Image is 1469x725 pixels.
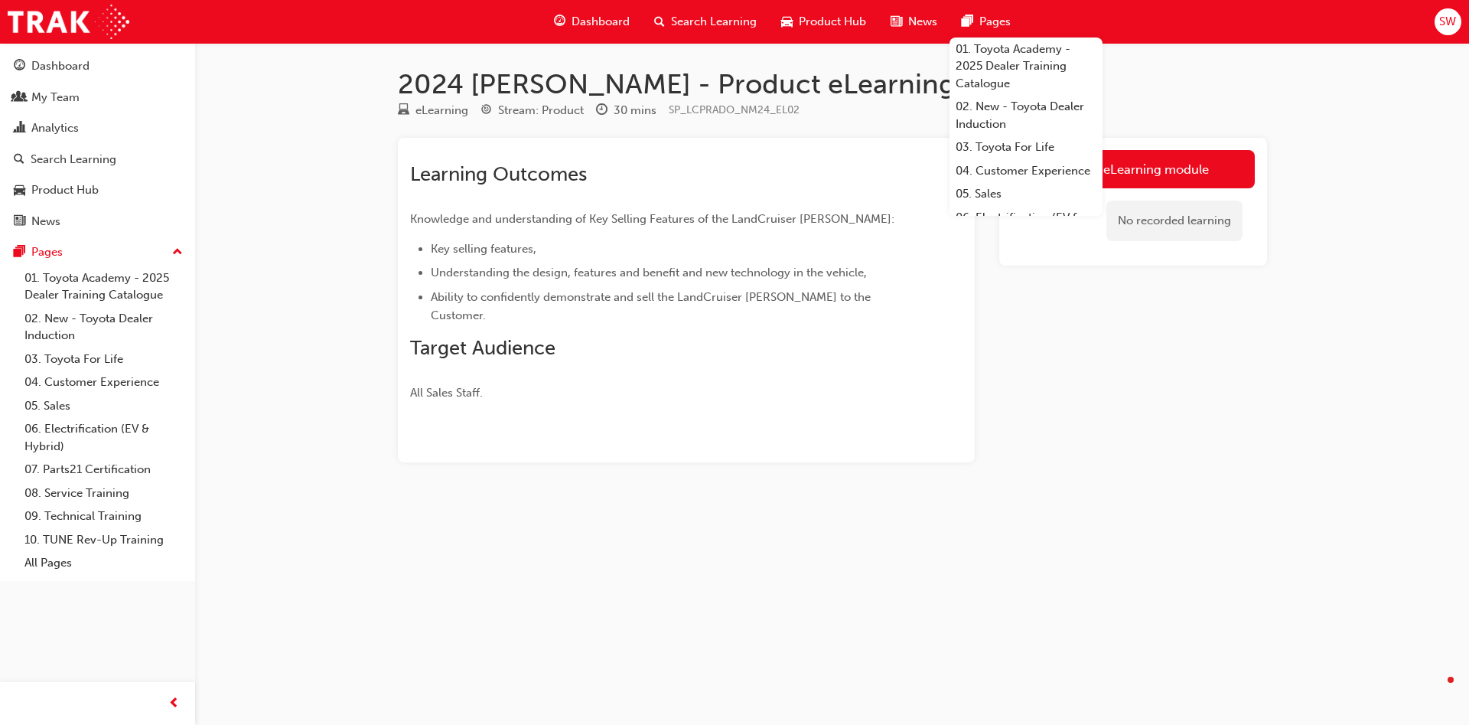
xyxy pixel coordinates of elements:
[1417,673,1454,710] iframe: Intercom live chat
[6,207,189,236] a: News
[431,266,867,279] span: Understanding the design, features and benefit and new technology in the vehicle,
[31,213,60,230] div: News
[949,95,1103,136] a: 02. New - Toyota Dealer Induction
[6,238,189,266] button: Pages
[18,528,189,552] a: 10. TUNE Rev-Up Training
[14,60,25,73] span: guage-icon
[14,215,25,229] span: news-icon
[18,307,189,348] a: 02. New - Toyota Dealer Induction
[18,551,189,575] a: All Pages
[398,104,409,118] span: learningResourceType_ELEARNING-icon
[18,266,189,307] a: 01. Toyota Academy - 2025 Dealer Training Catalogue
[410,336,555,360] span: Target Audience
[18,482,189,505] a: 08. Service Training
[410,212,894,226] span: Knowledge and understanding of Key Selling Features of the LandCruiser [PERSON_NAME]:
[1011,150,1255,188] a: Launch eLearning module
[31,89,80,106] div: My Team
[18,394,189,418] a: 05. Sales
[431,290,874,322] span: Ability to confidently demonstrate and sell the LandCruiser [PERSON_NAME] to the Customer.
[949,136,1103,159] a: 03. Toyota For Life
[572,13,630,31] span: Dashboard
[949,6,1023,38] a: pages-iconPages
[1435,8,1461,35] button: SW
[949,38,1103,96] a: 01. Toyota Academy - 2025 Dealer Training Catalogue
[799,13,866,31] span: Product Hub
[1439,13,1456,31] span: SW
[554,12,565,31] span: guage-icon
[781,12,793,31] span: car-icon
[31,151,116,168] div: Search Learning
[6,83,189,112] a: My Team
[979,13,1011,31] span: Pages
[6,176,189,204] a: Product Hub
[31,181,99,199] div: Product Hub
[949,206,1103,247] a: 06. Electrification (EV & Hybrid)
[31,243,63,261] div: Pages
[172,243,183,263] span: up-icon
[410,162,587,186] span: Learning Outcomes
[398,67,1267,101] h1: 2024 [PERSON_NAME] - Product eLearning
[14,184,25,198] span: car-icon
[168,694,180,714] span: prev-icon
[31,119,79,137] div: Analytics
[669,103,800,116] span: Learning resource code
[6,52,189,80] a: Dashboard
[14,122,25,136] span: chart-icon
[1106,201,1243,241] div: No recorded learning
[498,102,584,119] div: Stream: Product
[480,104,492,118] span: target-icon
[671,13,757,31] span: Search Learning
[14,153,24,167] span: search-icon
[962,12,973,31] span: pages-icon
[596,104,607,118] span: clock-icon
[642,6,769,38] a: search-iconSearch Learning
[31,57,90,75] div: Dashboard
[769,6,878,38] a: car-iconProduct Hub
[949,159,1103,183] a: 04. Customer Experience
[6,114,189,142] a: Analytics
[596,101,656,120] div: Duration
[415,102,468,119] div: eLearning
[949,182,1103,206] a: 05. Sales
[878,6,949,38] a: news-iconNews
[614,102,656,119] div: 30 mins
[14,246,25,260] span: pages-icon
[6,49,189,238] button: DashboardMy TeamAnalyticsSearch LearningProduct HubNews
[410,386,483,400] span: All Sales Staff.
[654,12,665,31] span: search-icon
[398,101,468,120] div: Type
[18,505,189,528] a: 09. Technical Training
[14,91,25,105] span: people-icon
[8,5,129,39] img: Trak
[480,101,584,120] div: Stream
[6,145,189,174] a: Search Learning
[908,13,937,31] span: News
[431,242,536,256] span: Key selling features,
[18,348,189,371] a: 03. Toyota For Life
[542,6,642,38] a: guage-iconDashboard
[891,12,902,31] span: news-icon
[18,458,189,482] a: 07. Parts21 Certification
[18,417,189,458] a: 06. Electrification (EV & Hybrid)
[18,371,189,394] a: 04. Customer Experience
